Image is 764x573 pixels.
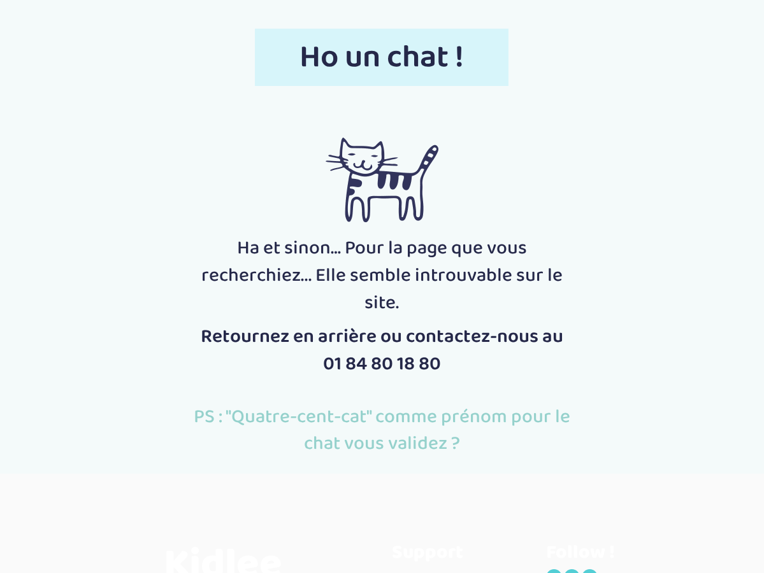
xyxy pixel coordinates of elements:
[392,542,528,563] h3: Support
[192,404,572,458] p: PS : "Quatre-cent-cat" comme prénom pour le chat vous validez ?
[192,235,572,317] p: Ha et sinon… Pour la page que vous recherchiez... Elle semble introuvable sur le site.
[546,542,682,563] h3: Follow !
[326,138,438,222] img: cat-error-img.png
[192,323,572,378] p: Retournez en arrière ou contactez-nous au 01 84 80 18 80
[255,29,508,86] span: Ho un chat !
